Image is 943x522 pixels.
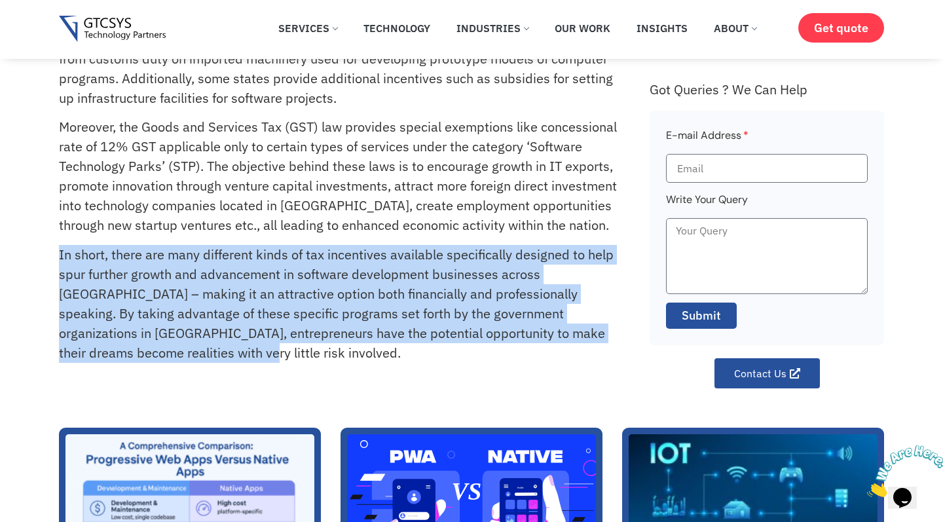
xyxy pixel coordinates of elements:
div: Got Queries ? We Can Help [650,81,884,98]
iframe: chat widget [862,440,943,502]
a: Technology [354,14,440,43]
a: Services [268,14,347,43]
img: Gtcsys logo [59,16,166,43]
input: Email [666,154,868,183]
a: About [704,14,766,43]
p: Moreover, the Goods and Services Tax (GST) law provides special exemptions like concessional rate... [59,117,620,235]
label: Write Your Query [666,191,748,218]
form: Faq Form [666,127,868,337]
p: In short, there are many different kinds of tax incentives available specifically designed to hel... [59,245,620,363]
a: Contact Us [714,358,820,388]
a: Our Work [545,14,620,43]
a: Industries [447,14,538,43]
button: Submit [666,303,737,329]
img: Chat attention grabber [5,5,86,57]
a: Get quote [798,13,884,43]
span: Submit [682,307,721,324]
label: E-mail Address [666,127,749,154]
span: Get quote [814,21,868,35]
span: Contact Us [734,368,786,379]
a: Insights [627,14,697,43]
